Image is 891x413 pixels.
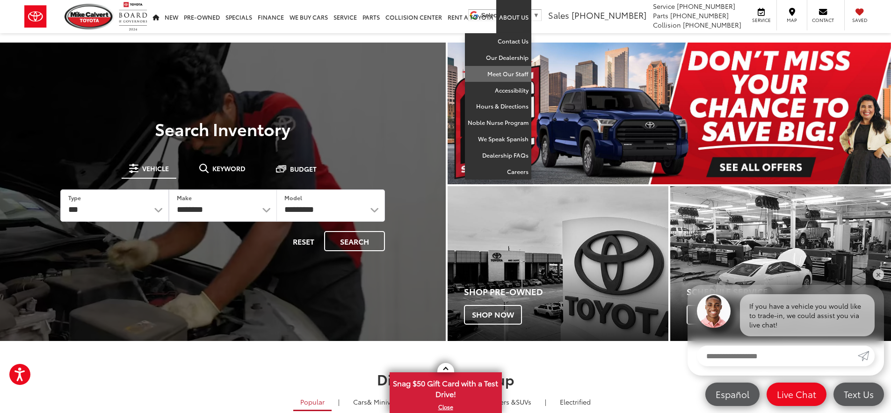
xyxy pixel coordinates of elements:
[670,11,729,20] span: [PHONE_NUMBER]
[812,17,834,23] span: Contact
[697,346,858,366] input: Enter your message
[65,4,114,29] img: Mike Calvert Toyota
[687,287,891,297] h4: Schedule Service
[751,17,772,23] span: Service
[465,33,531,50] a: Contact Us
[653,1,675,11] span: Service
[290,166,317,172] span: Budget
[391,373,501,402] span: Snag $50 Gift Card with a Test Drive!
[553,394,598,410] a: Electrified
[767,383,826,406] a: Live Chat
[782,17,802,23] span: Map
[677,1,735,11] span: [PHONE_NUMBER]
[177,194,192,202] label: Make
[284,194,302,202] label: Model
[346,394,406,410] a: Cars
[772,388,821,400] span: Live Chat
[670,186,891,341] a: Schedule Service Schedule Now
[833,383,884,406] a: Text Us
[740,294,875,336] div: If you have a vehicle you would like to trade-in, we could assist you via live chat!
[465,115,531,131] a: Noble Nurse Program
[324,231,385,251] button: Search
[212,165,246,172] span: Keyword
[464,305,522,325] span: Shop Now
[543,397,549,406] li: |
[465,98,531,115] a: Hours & Directions
[448,186,668,341] a: Shop Pre-Owned Shop Now
[687,305,762,325] span: Schedule Now
[670,186,891,341] div: Toyota
[705,383,760,406] a: Español
[336,397,342,406] li: |
[465,147,531,164] a: Dealership FAQs
[39,119,406,138] h3: Search Inventory
[849,17,870,23] span: Saved
[697,294,731,328] img: Agent profile photo
[142,165,169,172] span: Vehicle
[548,9,569,21] span: Sales
[858,346,875,366] a: Submit
[533,12,539,19] span: ▼
[465,50,531,66] a: Our Dealership
[465,66,531,82] a: Meet Our Staff
[464,287,668,297] h4: Shop Pre-Owned
[68,194,81,202] label: Type
[367,397,398,406] span: & Minivan
[465,82,531,99] a: Accessibility
[683,20,741,29] span: [PHONE_NUMBER]
[711,388,754,400] span: Español
[653,20,681,29] span: Collision
[468,394,538,410] a: SUVs
[572,9,646,21] span: [PHONE_NUMBER]
[116,371,775,387] h2: Discover Our Lineup
[448,186,668,341] div: Toyota
[285,231,322,251] button: Reset
[293,394,332,411] a: Popular
[839,388,878,400] span: Text Us
[653,11,668,20] span: Parts
[465,164,531,180] a: Careers
[465,131,531,147] a: We Speak Spanish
